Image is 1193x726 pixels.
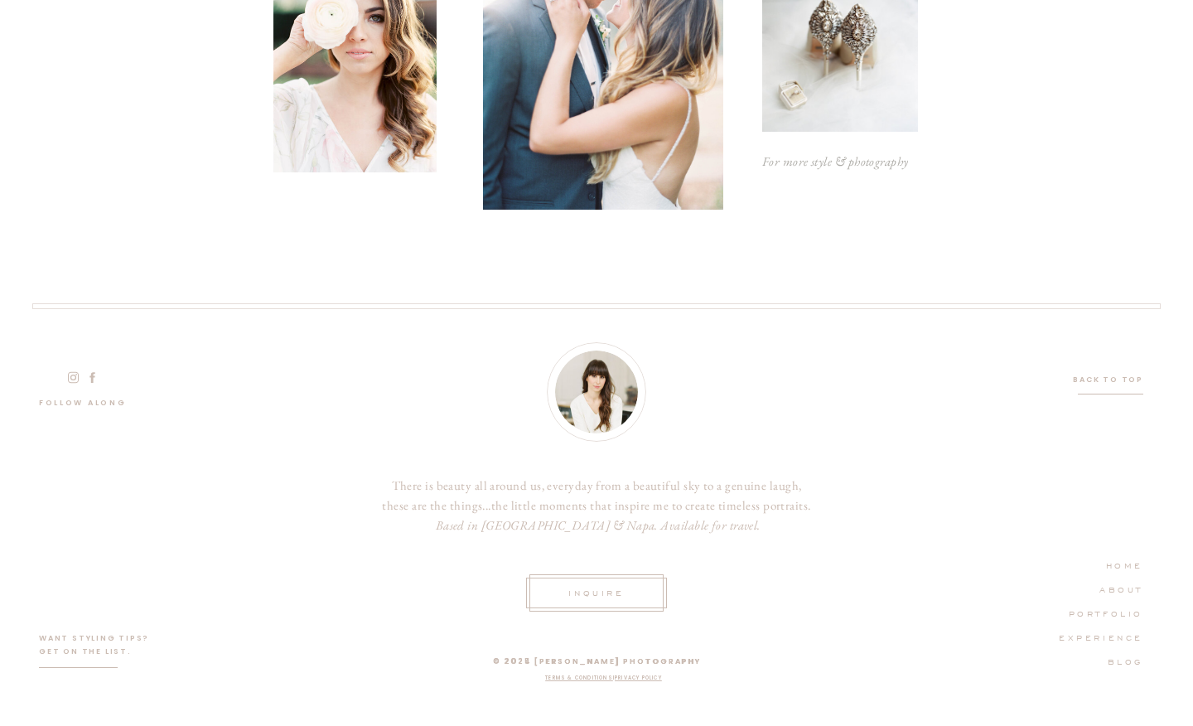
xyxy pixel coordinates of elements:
[1070,557,1143,572] a: HOME
[1050,629,1143,644] a: EXPERIENCE
[380,476,813,543] a: There is beauty all around us, everyday from a beautiful sky to a genuine laugh, these are the th...
[762,153,909,169] i: For more style & photography
[1072,373,1143,387] a: Back to top
[1050,605,1143,620] a: PORTFOLIO
[545,675,613,681] a: Terms & Conditions
[436,517,761,533] i: Based in [GEOGRAPHIC_DATA] & Napa. Available for travel.
[563,584,630,599] a: INquire
[1072,653,1143,668] a: BLog
[39,632,157,665] p: want styling tips? GET ON THE LIST.
[39,396,139,414] a: follow along
[400,655,794,668] p: © 2025 [PERSON_NAME] photography
[1050,581,1143,596] a: ABOUT
[615,675,662,681] a: Privacy policy
[407,674,800,687] nav: I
